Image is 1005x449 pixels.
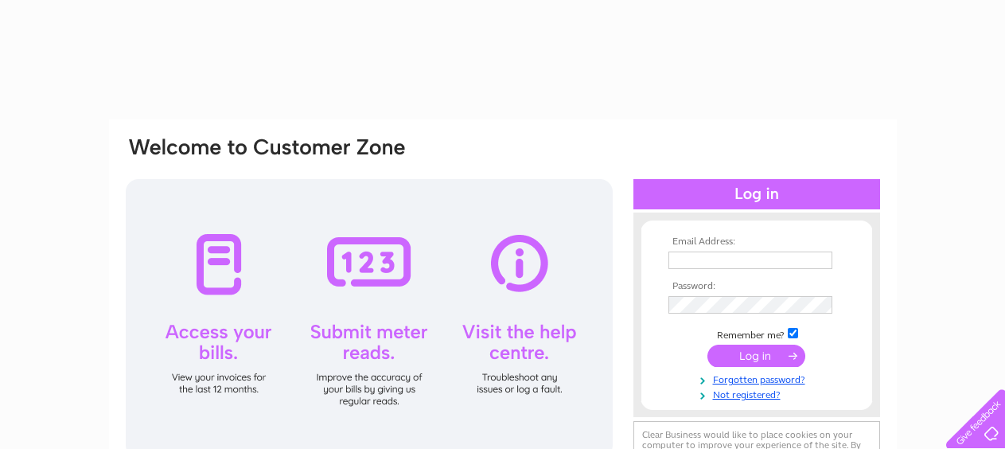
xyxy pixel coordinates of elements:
[664,236,849,248] th: Email Address:
[668,386,849,401] a: Not registered?
[707,345,805,367] input: Submit
[668,371,849,386] a: Forgotten password?
[664,326,849,342] td: Remember me?
[664,281,849,292] th: Password:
